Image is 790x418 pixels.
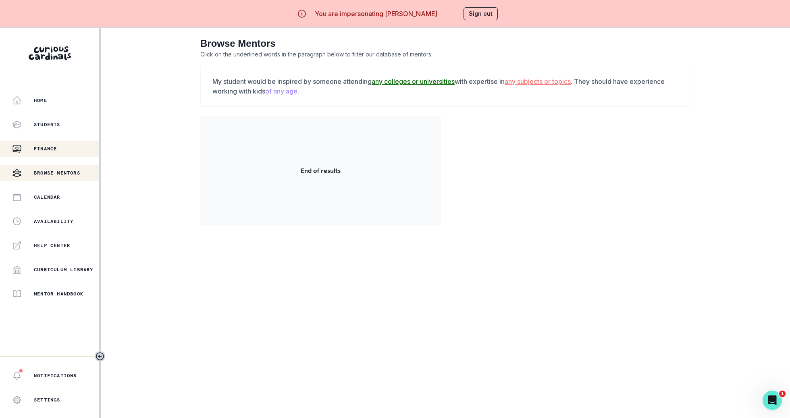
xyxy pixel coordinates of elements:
[95,351,105,362] button: Toggle sidebar
[34,291,83,297] p: Mentor Handbook
[212,77,678,96] p: My student would be inspired by someone attending with expertise in . They should have experience...
[315,9,437,19] p: You are impersonating [PERSON_NAME]
[34,242,70,249] p: Help Center
[301,166,341,175] p: End of results
[779,391,786,397] span: 1
[265,87,297,95] u: of any age
[34,218,73,225] p: Availability
[34,170,80,176] p: Browse Mentors
[464,7,498,20] button: Sign out
[34,121,60,128] p: Students
[34,146,57,152] p: Finance
[372,77,455,85] u: any colleges or universities
[34,97,47,104] p: Home
[34,266,94,273] p: Curriculum Library
[34,397,60,403] p: Settings
[34,372,77,379] p: Notifications
[505,77,571,85] u: any subjects or topics
[34,194,60,200] p: Calendar
[200,50,690,59] p: Click on the underlined words in the paragraph below to filter our database of mentors.
[29,46,71,60] img: Curious Cardinals Logo
[763,391,782,410] iframe: Intercom live chat
[200,38,690,50] h2: Browse Mentors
